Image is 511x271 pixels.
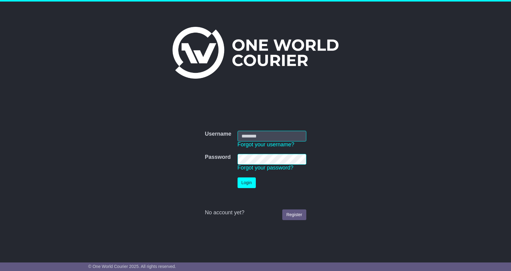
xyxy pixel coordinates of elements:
button: Login [238,177,256,188]
label: Username [205,131,231,137]
img: One World [172,27,339,79]
a: Forgot your password? [238,165,294,171]
a: Register [282,209,306,220]
div: No account yet? [205,209,306,216]
span: © One World Courier 2025. All rights reserved. [88,264,176,269]
label: Password [205,154,231,161]
a: Forgot your username? [238,141,294,148]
